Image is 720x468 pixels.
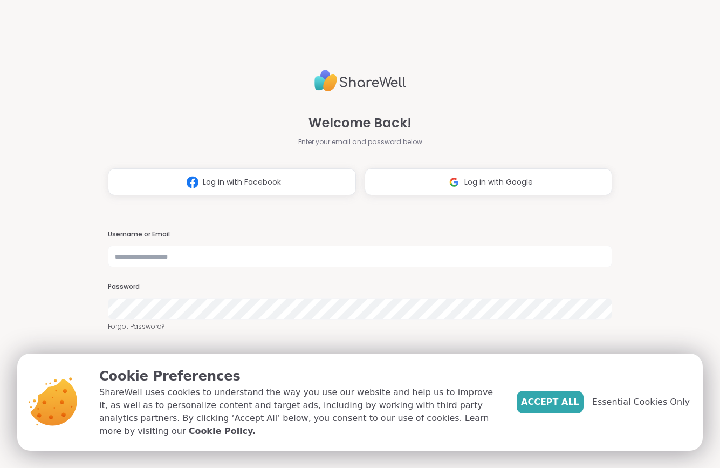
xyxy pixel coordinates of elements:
[517,391,584,413] button: Accept All
[99,386,499,438] p: ShareWell uses cookies to understand the way you use our website and help us to improve it, as we...
[99,367,499,386] p: Cookie Preferences
[108,322,612,331] a: Forgot Password?
[314,65,406,96] img: ShareWell Logo
[108,230,612,239] h3: Username or Email
[308,113,412,133] span: Welcome Back!
[365,168,612,195] button: Log in with Google
[203,177,281,188] span: Log in with Facebook
[464,177,533,188] span: Log in with Google
[189,425,256,438] a: Cookie Policy.
[298,137,422,147] span: Enter your email and password below
[182,172,203,192] img: ShareWell Logomark
[108,168,355,195] button: Log in with Facebook
[592,396,690,409] span: Essential Cookies Only
[521,396,579,409] span: Accept All
[444,172,464,192] img: ShareWell Logomark
[108,282,612,291] h3: Password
